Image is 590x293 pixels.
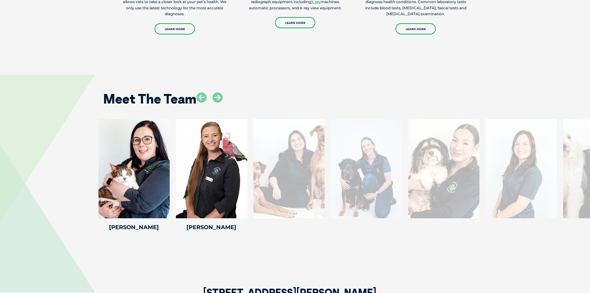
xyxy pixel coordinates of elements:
[103,92,196,105] h2: Meet The Team
[176,224,247,230] h4: [PERSON_NAME]
[155,23,195,34] a: Learn More
[98,224,170,230] h4: [PERSON_NAME]
[275,17,315,28] a: Learn More
[396,23,436,34] a: Learn More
